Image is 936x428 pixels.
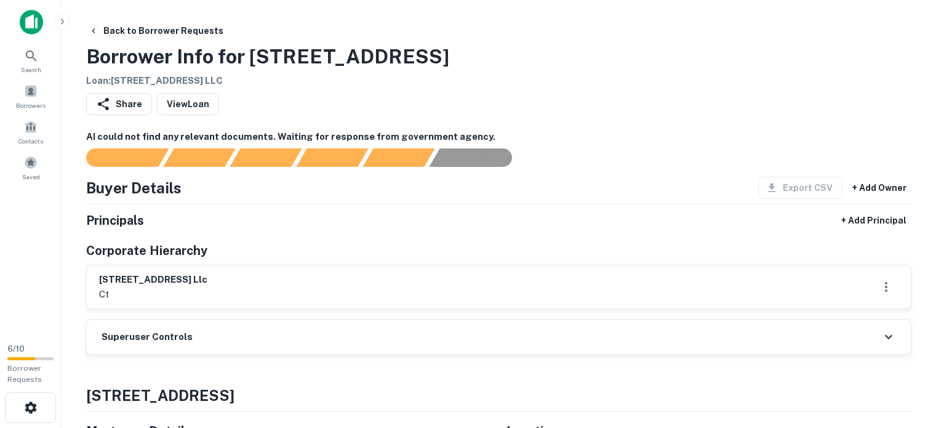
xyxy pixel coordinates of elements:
[430,148,527,167] div: AI fulfillment process complete.
[4,151,58,184] a: Saved
[836,209,911,232] button: + Add Principal
[86,130,911,144] h6: AI could not find any relevant documents. Waiting for response from government agency.
[99,287,207,302] p: ct
[847,177,911,199] button: + Add Owner
[157,93,219,115] a: ViewLoan
[21,65,41,75] span: Search
[86,211,144,230] h5: Principals
[7,344,25,353] span: 6 / 10
[86,177,182,199] h4: Buyer Details
[4,79,58,113] a: Borrowers
[230,148,302,167] div: Documents found, AI parsing details...
[86,241,207,260] h5: Corporate Hierarchy
[102,330,193,344] h6: Superuser Controls
[86,42,449,71] h3: Borrower Info for [STREET_ADDRESS]
[4,115,58,148] a: Contacts
[296,148,368,167] div: Principals found, AI now looking for contact information...
[86,93,152,115] button: Share
[20,10,43,34] img: capitalize-icon.png
[4,44,58,77] a: Search
[99,273,207,287] h6: [STREET_ADDRESS] llc
[84,20,228,42] button: Back to Borrower Requests
[16,100,46,110] span: Borrowers
[22,172,40,182] span: Saved
[86,384,911,406] h4: [STREET_ADDRESS]
[362,148,434,167] div: Principals found, still searching for contact information. This may take time...
[71,148,164,167] div: Sending borrower request to AI...
[86,74,449,88] h6: Loan : [STREET_ADDRESS] LLC
[7,364,42,384] span: Borrower Requests
[163,148,235,167] div: Your request is received and processing...
[18,136,43,146] span: Contacts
